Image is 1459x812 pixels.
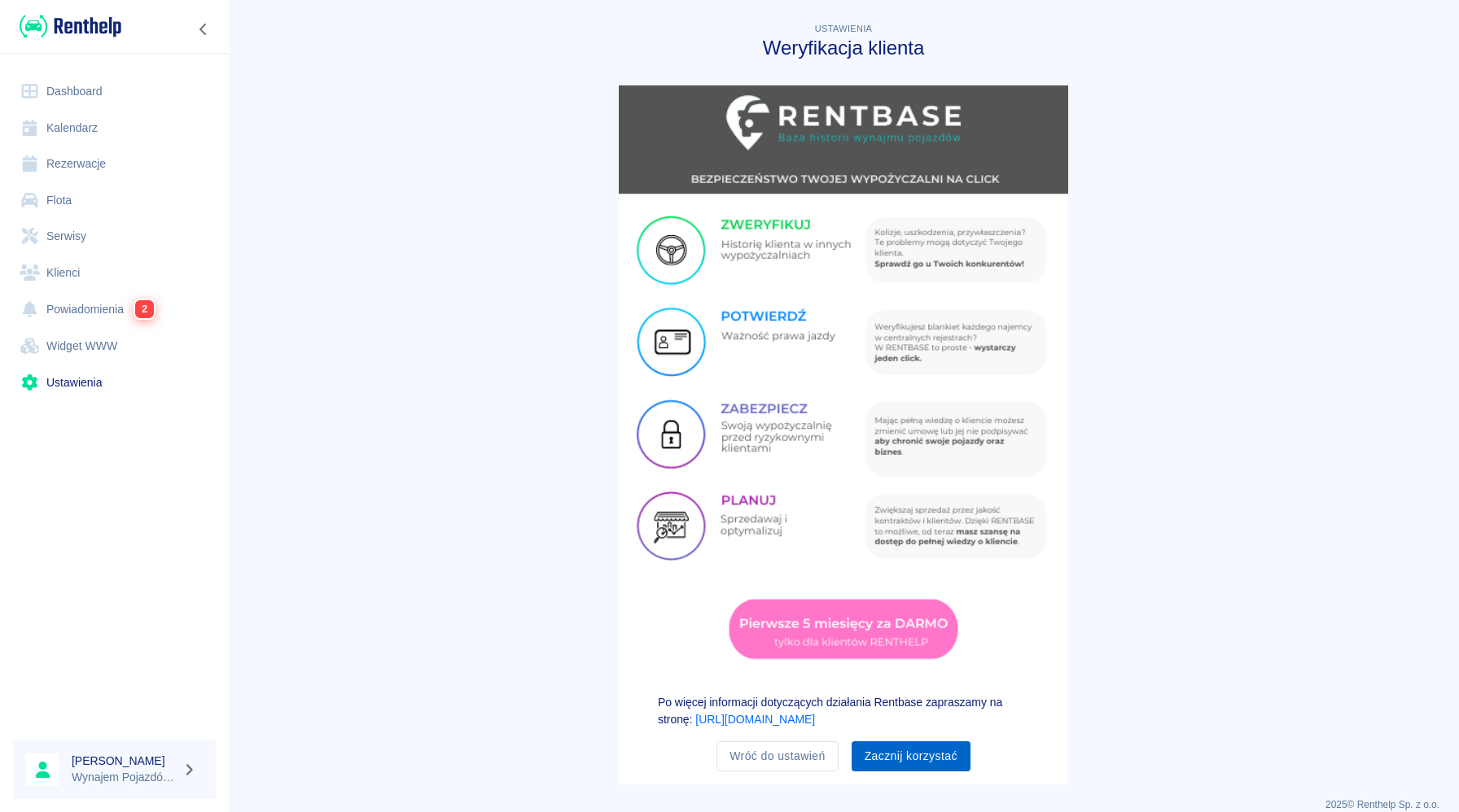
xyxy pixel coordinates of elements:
[13,255,216,291] a: Klienci
[72,753,176,769] h6: [PERSON_NAME]
[13,110,216,146] a: Kalendarz
[191,19,216,40] button: Zwiń nawigację
[13,218,216,255] a: Serwisy
[13,182,216,219] a: Flota
[72,769,176,786] p: Wynajem Pojazdów [PERSON_NAME]
[619,37,1068,59] h3: Weryfikacja klienta
[248,797,1439,812] p: 2025 © Renthelp Sp. z o.o.
[13,290,216,328] a: Powiadomienia2
[13,73,216,110] a: Dashboard
[13,13,121,40] a: Renthelp logo
[13,365,216,401] a: Ustawienia
[852,741,970,771] button: Zacznij korzystać
[695,713,815,726] a: [URL][DOMAIN_NAME]
[13,328,216,365] a: Widget WWW
[13,146,216,182] a: Rezerwacje
[135,300,155,319] span: 2
[658,694,1029,728] p: Po więcej informacji dotyczących działania Rentbase zapraszamy na stronę:
[716,741,838,771] a: Wróć do ustawień
[815,24,873,33] span: Ustawienia
[619,85,1068,676] img: Rentbase
[20,13,121,40] img: Renthelp logo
